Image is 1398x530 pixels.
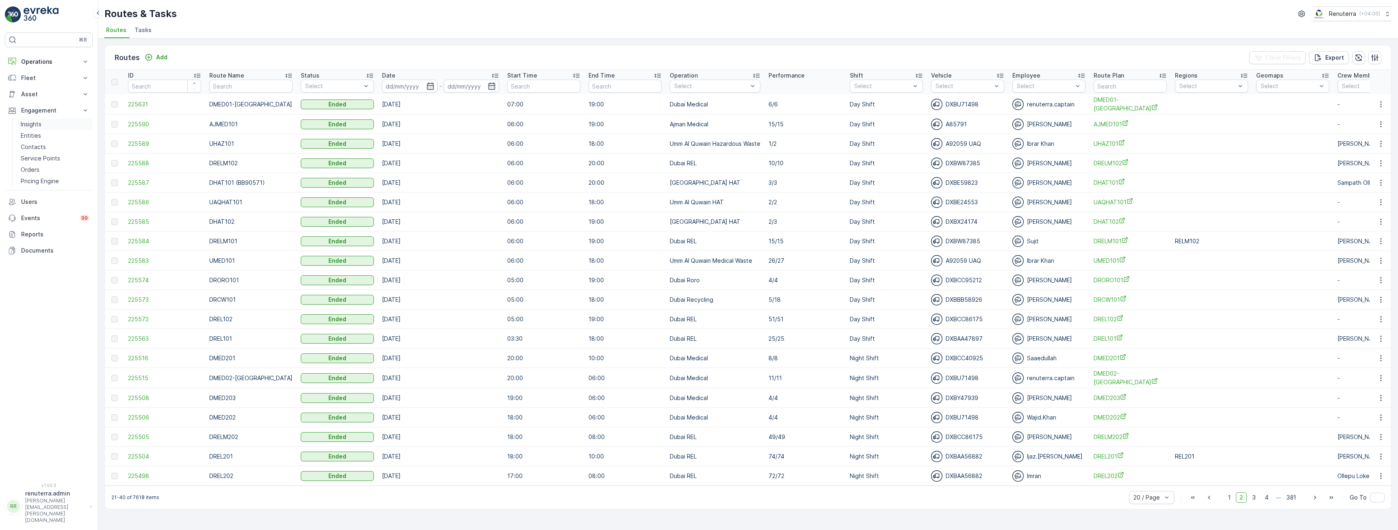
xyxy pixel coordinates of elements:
[1017,82,1073,90] p: Select
[115,52,140,63] p: Routes
[1094,178,1167,187] span: DHAT101
[328,296,346,304] p: Ended
[301,71,319,80] p: Status
[1012,138,1085,149] div: Ibrar Khan
[1179,82,1235,90] p: Select
[111,121,118,128] div: Toggle Row Selected
[1313,9,1326,18] img: Screenshot_2024-07-26_at_13.33.01.png
[931,99,942,110] img: svg%3e
[670,159,760,167] p: Dubai REL
[21,74,76,82] p: Fleet
[5,70,93,86] button: Fleet
[1094,433,1167,441] span: DRELM202
[1012,431,1024,443] img: svg%3e
[1309,51,1349,64] button: Export
[1012,372,1024,384] img: svg%3e
[1094,315,1167,323] span: DREL102
[1094,413,1167,422] span: DMED202
[382,71,395,80] p: Date
[931,412,942,423] img: svg%3e
[931,314,942,325] img: svg%3e
[21,132,41,140] p: Entities
[1094,452,1167,461] a: DREL201
[1261,492,1272,503] span: 4
[128,179,201,187] span: 225587
[670,100,760,108] p: Dubai Medical
[378,115,503,134] td: [DATE]
[507,140,580,148] p: 06:00
[25,498,86,524] p: [PERSON_NAME][EMAIL_ADDRESS][PERSON_NAME][DOMAIN_NAME]
[141,52,171,62] button: Add
[931,333,942,344] img: svg%3e
[1261,82,1317,90] p: Select
[931,431,942,443] img: svg%3e
[850,140,923,148] p: Day Shift
[850,159,923,167] p: Day Shift
[128,100,201,108] a: 225631
[1012,275,1024,286] img: svg%3e
[931,119,942,130] img: svg%3e
[768,159,842,167] p: 10/10
[1313,6,1391,21] button: Renuterra(+04:00)
[128,276,201,284] a: 225574
[1012,158,1024,169] img: svg%3e
[1094,198,1167,206] span: UAQHAT101
[931,177,1004,188] div: DXBE59823
[104,7,177,20] p: Routes & Tasks
[1012,392,1024,404] img: svg%3e
[1094,295,1167,304] a: DRCW101
[507,100,580,108] p: 07:00
[25,489,86,498] p: renuterra.admin
[21,120,41,128] p: Insights
[931,255,942,266] img: svg%3e
[507,159,580,167] p: 06:00
[931,71,952,80] p: Vehicle
[378,251,503,270] td: [DATE]
[5,226,93,242] a: Reports
[378,94,503,115] td: [DATE]
[5,210,93,226] a: Events99
[1094,159,1167,167] a: DRELM102
[588,140,662,148] p: 18:00
[1094,237,1167,245] span: DRELM101
[128,472,201,480] span: 225498
[931,294,942,305] img: svg%3e
[111,101,118,108] div: Toggle Row Selected
[328,452,346,461] p: Ended
[128,452,201,461] a: 225504
[128,237,201,245] a: 225584
[507,179,580,187] p: 06:00
[378,231,503,251] td: [DATE]
[128,296,201,304] a: 225573
[378,408,503,427] td: [DATE]
[1094,96,1167,112] span: DMED01-[GEOGRAPHIC_DATA]
[111,141,118,147] div: Toggle Row Selected
[128,315,201,323] span: 225572
[1012,197,1024,208] img: svg%3e
[5,6,21,23] img: logo
[24,6,59,23] img: logo_light-DOdMpM7g.png
[931,236,942,247] img: svg%3e
[156,53,167,61] p: Add
[128,335,201,343] span: 225563
[21,58,76,66] p: Operations
[128,354,201,362] a: 225516
[209,120,293,128] p: AJMED101
[1224,492,1234,503] span: 1
[768,179,842,187] p: 3/3
[21,247,89,255] p: Documents
[1094,256,1167,265] a: UMED101
[328,120,346,128] p: Ended
[1094,334,1167,343] span: DREL101
[128,257,201,265] a: 225583
[378,154,503,173] td: [DATE]
[128,394,201,402] span: 225508
[1012,99,1024,110] img: svg%3e
[1094,394,1167,402] a: DMED203
[931,177,942,188] img: svg%3e
[378,212,503,231] td: [DATE]
[1012,119,1085,130] div: [PERSON_NAME]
